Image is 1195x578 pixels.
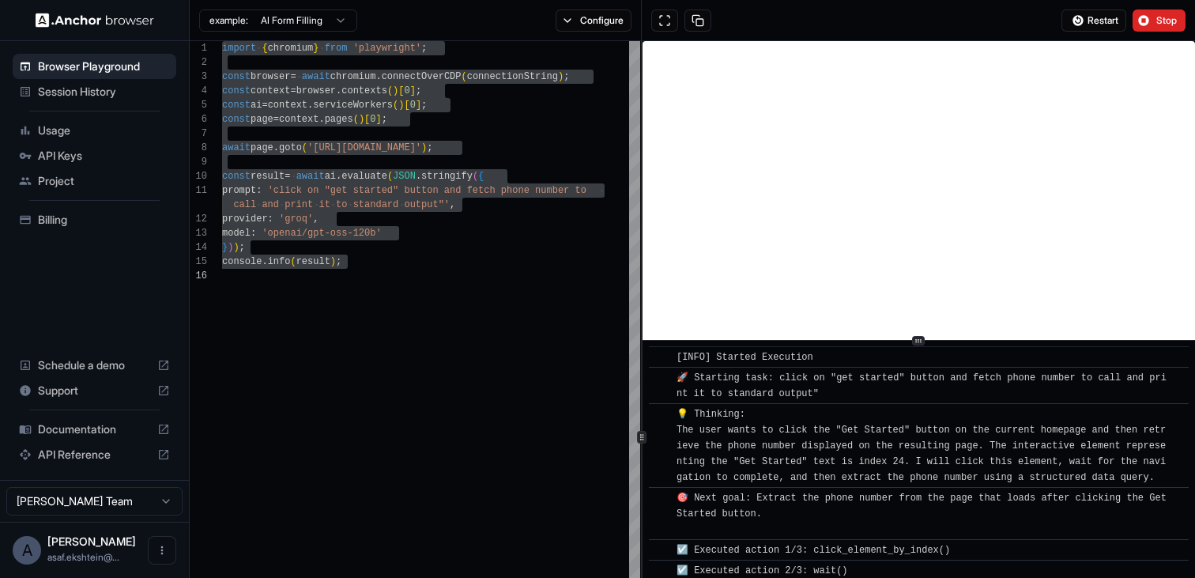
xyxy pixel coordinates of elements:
span: 0 [404,85,409,96]
span: info [268,256,291,267]
span: . [336,171,341,182]
span: Asaf Ekshtein [47,535,136,548]
span: ; [427,142,432,153]
span: context [279,114,319,125]
div: 6 [190,112,207,127]
span: Support [38,383,151,399]
span: ber to [552,185,586,196]
span: call and print it to standard output"' [233,199,450,210]
span: page [251,142,273,153]
span: = [290,85,296,96]
span: = [273,114,279,125]
div: Support [13,378,176,403]
span: pages [325,114,353,125]
span: const [222,100,251,111]
span: stringify [421,171,473,182]
button: Configure [556,9,632,32]
div: 12 [190,212,207,226]
span: Stop [1156,14,1178,27]
span: [INFO] Started Execution [677,352,813,363]
span: ai [325,171,336,182]
div: 5 [190,98,207,112]
span: ​ [657,490,665,506]
span: connectionString [467,71,558,82]
div: 7 [190,127,207,141]
span: await [302,71,330,82]
span: . [319,114,324,125]
span: ) [359,114,364,125]
span: page [251,114,273,125]
button: Stop [1133,9,1186,32]
span: [ [364,114,370,125]
span: ; [564,71,569,82]
span: connectOverCDP [382,71,462,82]
span: prompt [222,185,256,196]
span: chromium [330,71,376,82]
span: [ [404,100,409,111]
span: await [296,171,325,182]
div: 4 [190,84,207,98]
span: Billing [38,212,170,228]
span: . [375,71,381,82]
span: context [251,85,290,96]
span: 🎯 Next goal: Extract the phone number from the page that loads after clicking the Get Started but... [677,493,1172,535]
span: ; [382,114,387,125]
span: const [222,114,251,125]
span: ; [421,43,427,54]
span: API Keys [38,148,170,164]
span: ☑️ Executed action 1/3: click_element_by_index() [677,545,950,556]
div: Billing [13,207,176,232]
span: result [251,171,285,182]
span: 'playwright' [353,43,421,54]
button: Copy session ID [684,9,711,32]
span: { [262,43,267,54]
span: ; [421,100,427,111]
div: Project [13,168,176,194]
div: 9 [190,155,207,169]
span: 💡 Thinking: The user wants to click the "Get Started" button on the current homepage and then ret... [677,409,1166,483]
span: . [336,85,341,96]
span: Browser Playground [38,59,170,74]
span: ​ [657,370,665,386]
span: Restart [1088,14,1118,27]
span: ] [375,114,381,125]
span: ( [387,85,393,96]
div: API Keys [13,143,176,168]
span: [ [398,85,404,96]
span: 'openai/gpt-oss-120b' [262,228,381,239]
span: ) [233,242,239,253]
div: 16 [190,269,207,283]
span: = [285,171,290,182]
span: ( [393,100,398,111]
div: Documentation [13,417,176,442]
span: const [222,85,251,96]
span: 'click on "get started" button and fetch phone num [268,185,552,196]
div: Browser Playground [13,54,176,79]
span: 'groq' [279,213,313,225]
span: Schedule a demo [38,357,151,373]
span: chromium [268,43,314,54]
span: ) [228,242,233,253]
span: API Reference [38,447,151,463]
span: browser [251,71,290,82]
span: ( [473,171,478,182]
span: ☑️ Executed action 2/3: wait() [677,565,848,576]
span: result [296,256,330,267]
span: ​ [657,542,665,558]
span: ; [239,242,245,253]
span: : [268,213,273,225]
span: ( [353,114,359,125]
span: JSON [393,171,416,182]
span: 🚀 Starting task: click on "get started" button and fetch phone number to call and print it to sta... [677,372,1167,399]
span: Documentation [38,421,151,437]
div: 10 [190,169,207,183]
span: from [325,43,348,54]
div: 14 [190,240,207,255]
span: ( [302,142,307,153]
span: ​ [657,406,665,422]
span: = [262,100,267,111]
div: Session History [13,79,176,104]
div: 15 [190,255,207,269]
div: 8 [190,141,207,155]
span: import [222,43,256,54]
